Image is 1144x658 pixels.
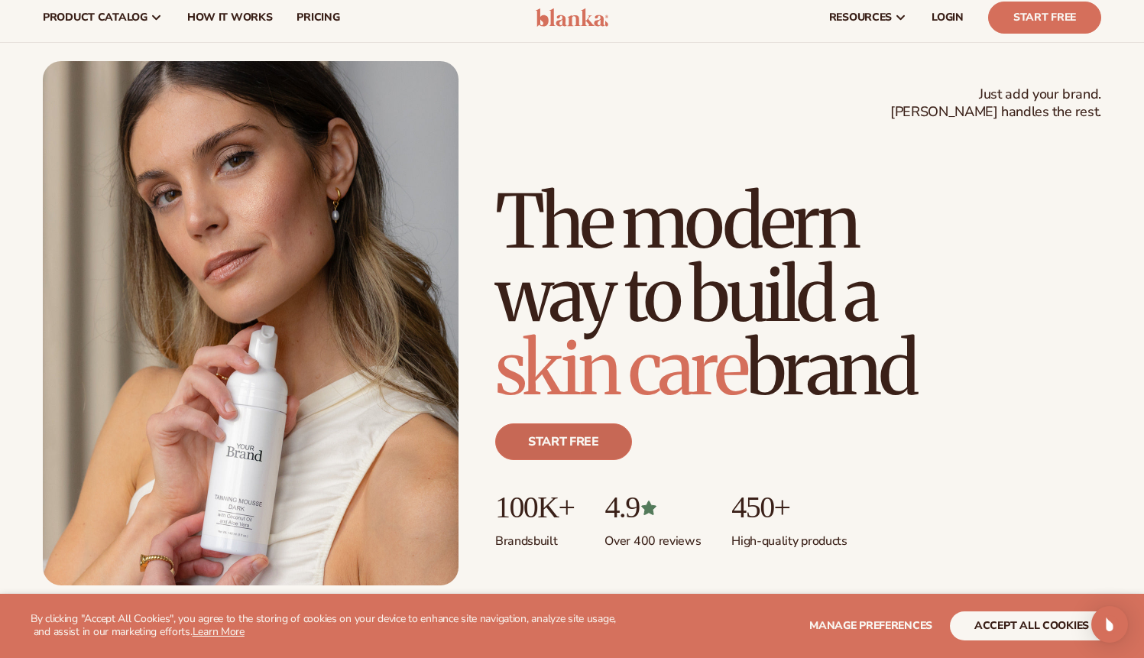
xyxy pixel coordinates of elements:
p: High-quality products [731,524,847,549]
p: 100K+ [495,491,574,524]
span: skin care [495,323,746,414]
a: Learn More [193,624,245,639]
div: Open Intercom Messenger [1091,606,1128,643]
a: Start Free [988,2,1101,34]
span: Just add your brand. [PERSON_NAME] handles the rest. [890,86,1101,122]
p: Over 400 reviews [604,524,701,549]
p: 4.9 [604,491,701,524]
span: pricing [297,11,339,24]
span: Manage preferences [809,618,932,633]
span: How It Works [187,11,273,24]
p: By clicking "Accept All Cookies", you agree to the storing of cookies on your device to enhance s... [31,613,616,639]
span: resources [829,11,892,24]
p: Brands built [495,524,574,549]
span: LOGIN [932,11,964,24]
button: Manage preferences [809,611,932,640]
p: 450+ [731,491,847,524]
h1: The modern way to build a brand [495,185,1101,405]
img: logo [536,8,608,27]
span: product catalog [43,11,147,24]
button: accept all cookies [950,611,1113,640]
a: Start free [495,423,632,460]
img: Female holding tanning mousse. [43,61,459,585]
